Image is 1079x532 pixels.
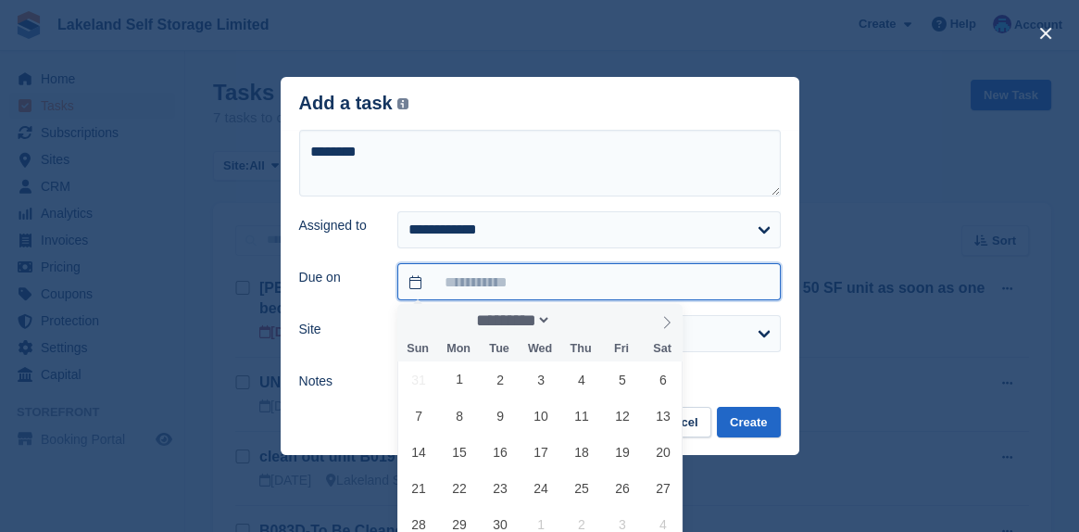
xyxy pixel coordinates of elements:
[442,398,478,434] span: September 8, 2025
[604,434,640,470] span: September 19, 2025
[438,343,479,355] span: Mon
[717,407,780,437] button: Create
[401,434,437,470] span: September 14, 2025
[604,470,640,506] span: September 26, 2025
[442,434,478,470] span: September 15, 2025
[551,310,609,330] input: Year
[604,398,640,434] span: September 12, 2025
[520,343,560,355] span: Wed
[604,361,640,398] span: September 5, 2025
[397,98,408,109] img: icon-info-grey-7440780725fd019a000dd9b08b2336e03edf1995a4989e88bcd33f0948082b44.svg
[642,343,683,355] span: Sat
[299,216,376,235] label: Assigned to
[563,470,599,506] span: September 25, 2025
[563,361,599,398] span: September 4, 2025
[645,434,681,470] span: September 20, 2025
[401,361,437,398] span: August 31, 2025
[401,398,437,434] span: September 7, 2025
[479,343,520,355] span: Tue
[601,343,642,355] span: Fri
[563,398,599,434] span: September 11, 2025
[563,434,599,470] span: September 18, 2025
[397,343,438,355] span: Sun
[483,398,519,434] span: September 9, 2025
[299,320,376,339] label: Site
[483,434,519,470] span: September 16, 2025
[299,268,376,287] label: Due on
[645,361,681,398] span: September 6, 2025
[401,470,437,506] span: September 21, 2025
[299,93,409,114] div: Add a task
[523,398,559,434] span: September 10, 2025
[1031,19,1060,48] button: close
[483,470,519,506] span: September 23, 2025
[560,343,601,355] span: Thu
[523,361,559,398] span: September 3, 2025
[523,470,559,506] span: September 24, 2025
[299,372,376,391] label: Notes
[442,470,478,506] span: September 22, 2025
[470,310,552,330] select: Month
[442,361,478,398] span: September 1, 2025
[645,470,681,506] span: September 27, 2025
[523,434,559,470] span: September 17, 2025
[483,361,519,398] span: September 2, 2025
[645,398,681,434] span: September 13, 2025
